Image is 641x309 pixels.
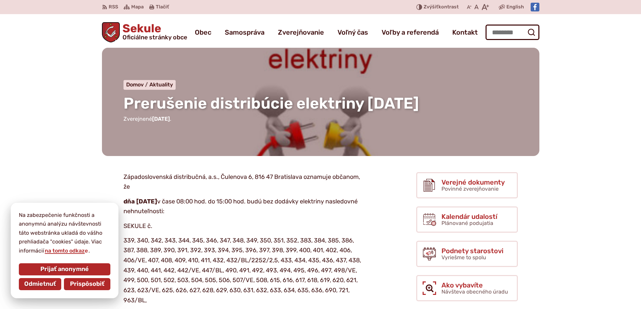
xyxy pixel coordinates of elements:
span: Domov [126,81,144,88]
span: Vyriešme to spolu [441,254,486,261]
span: Odmietnuť [24,280,56,288]
span: Prijať anonymné [40,266,89,273]
p: Zverejnené . [123,115,518,123]
a: Verejné dokumenty Povinné zverejňovanie [416,172,518,198]
span: Prispôsobiť [70,280,104,288]
a: Samospráva [225,23,264,42]
span: Tlačiť [156,4,169,10]
a: Voľby a referendá [382,23,439,42]
span: kontrast [424,4,459,10]
button: Odmietnuť [19,278,61,290]
span: Ako vybavíte [441,281,508,289]
a: na tomto odkaze [44,247,88,254]
a: Domov [126,81,149,88]
a: Voľný čas [337,23,368,42]
span: Sekule [120,23,187,40]
p: Západoslovenská distribučná, a.s., Čulenova 6, 816 47 Bratislava oznamuje občanom, že [123,172,362,192]
a: Kalendár udalostí Plánované podujatia [416,206,518,233]
span: Kalendár udalostí [441,213,497,220]
span: RSS [109,3,118,11]
a: Zverejňovanie [278,23,324,42]
a: Podnety starostovi Vyriešme to spolu [416,241,518,267]
a: Logo Sekule, prejsť na domovskú stránku. [102,22,187,42]
a: Obec [195,23,211,42]
p: v čase 08:00 hod. do 15:00 hod. budú bez dodávky elektriny nasledovné nehnuteľnosti: [123,197,362,217]
span: Oficiálne stránky obce [122,34,187,40]
a: Aktuality [149,81,173,88]
span: Povinné zverejňovanie [441,186,499,192]
p: SEKULE č. [123,221,362,231]
span: Mapa [131,3,144,11]
img: Prejsť na domovskú stránku [102,22,120,42]
a: Ako vybavíte Návšteva obecného úradu [416,275,518,301]
p: 339, 340, 342, 343, 344, 345, 346, 347, 348, 349, 350, 351, 352, 383, 384, 385, 386, 387, 388, 38... [123,236,362,306]
a: Kontakt [452,23,478,42]
span: Návšteva obecného úradu [441,288,508,295]
strong: dňa [DATE] [123,198,157,205]
img: Prejsť na Facebook stránku [531,3,539,11]
span: Zvýšiť [424,4,438,10]
span: English [506,3,524,11]
button: Prijať anonymné [19,263,110,275]
span: Prerušenie distribúcie elektriny [DATE] [123,94,419,113]
button: Prispôsobiť [64,278,110,290]
span: Plánované podujatia [441,220,493,226]
p: Na zabezpečenie funkčnosti a anonymnú analýzu návštevnosti táto webstránka ukladá do vášho prehli... [19,211,110,255]
span: Verejné dokumenty [441,179,505,186]
span: Podnety starostovi [441,247,503,255]
a: English [505,3,525,11]
span: [DATE] [152,116,170,122]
